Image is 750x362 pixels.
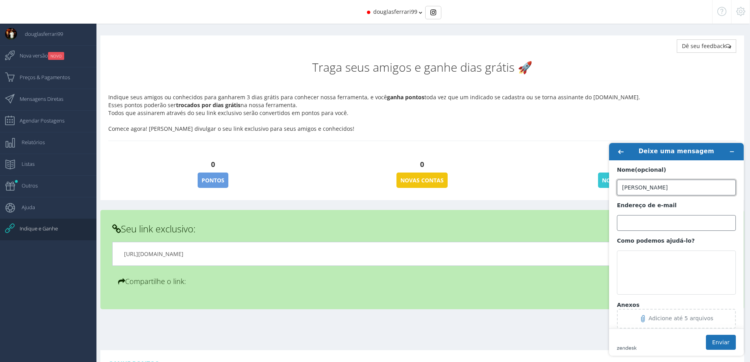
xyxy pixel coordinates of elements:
b: ganha pontos [387,93,424,101]
img: Instagram_simple_icon.svg [430,9,436,15]
h2: Traga seus amigos e ganhe dias grátis 🚀 [108,61,736,74]
h4: 0 [114,157,312,173]
h4: Compartilhe o link: [118,278,726,286]
span: Indique e Ganhe [12,219,58,238]
h4: 0 [324,157,521,173]
div: Basic example [425,6,441,19]
div: Indique seus amigos ou conhecidos para ganharem 3 dias grátis para conhecer nossa ferramenta, e v... [100,35,744,200]
span: Listas [14,154,35,174]
span: Agendar Postagens [12,111,65,130]
iframe: Encontre mais informações aqui [603,137,750,362]
img: User Image [5,28,17,40]
span: Ajuda [14,197,35,217]
span: Outros [14,176,38,195]
small: NOVO [48,52,64,60]
h3: Seu link exclusivo: [112,224,732,234]
span: Relatórios [14,132,45,152]
span: Mensagens Diretas [12,89,63,109]
span: Nova versão [12,46,64,65]
p: Pontos [198,173,228,188]
p: novas Contas [396,173,448,188]
p: novas assinaturas [598,173,665,188]
b: trocados por dias grátis [176,101,241,109]
span: Preços & Pagamentos [12,67,70,87]
span: Suporte [16,6,44,13]
button: Dê seu feedback [677,39,736,53]
span: douglasferrari99 [373,8,417,15]
h4: 0 [533,157,730,173]
span: douglasferrari99 [17,24,63,44]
